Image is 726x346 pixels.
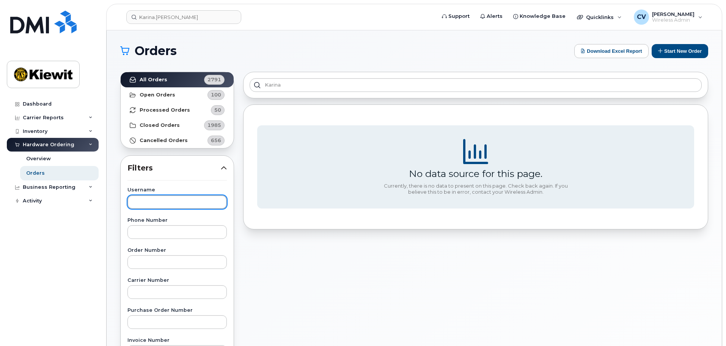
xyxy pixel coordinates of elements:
[140,107,190,113] strong: Processed Orders
[207,122,221,129] span: 1985
[140,122,180,128] strong: Closed Orders
[140,77,167,83] strong: All Orders
[127,188,227,193] label: Username
[121,72,234,87] a: All Orders2791
[127,338,227,343] label: Invoice Number
[121,118,234,133] a: Closed Orders1985
[207,76,221,83] span: 2791
[140,137,188,144] strong: Cancelled Orders
[127,278,227,283] label: Carrier Number
[381,183,570,195] div: Currently, there is no data to present on this page. Check back again. If you believe this to be ...
[127,248,227,253] label: Order Number
[127,308,227,313] label: Purchase Order Number
[250,78,702,92] input: Search in orders
[135,45,177,57] span: Orders
[211,137,221,144] span: 656
[121,103,234,118] a: Processed Orders50
[652,44,708,58] button: Start New Order
[693,313,720,340] iframe: Messenger Launcher
[214,106,221,114] span: 50
[121,87,234,103] a: Open Orders100
[127,163,221,174] span: Filters
[140,92,175,98] strong: Open Orders
[409,168,542,179] div: No data source for this page.
[574,44,649,58] button: Download Excel Report
[211,91,221,98] span: 100
[127,218,227,223] label: Phone Number
[121,133,234,148] a: Cancelled Orders656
